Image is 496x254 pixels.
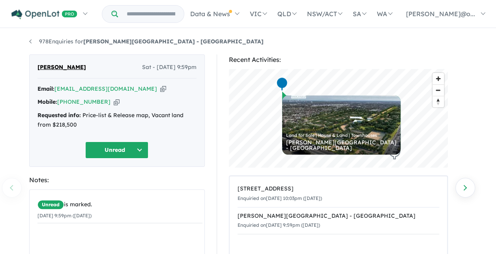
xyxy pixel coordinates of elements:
[238,211,439,221] div: [PERSON_NAME][GEOGRAPHIC_DATA] - [GEOGRAPHIC_DATA]
[120,6,182,22] input: Try estate name, suburb, builder or developer
[37,63,86,72] span: [PERSON_NAME]
[229,54,448,65] div: Recent Activities:
[37,98,57,105] strong: Mobile:
[29,38,264,45] a: 978Enquiries for[PERSON_NAME][GEOGRAPHIC_DATA] - [GEOGRAPHIC_DATA]
[238,184,439,194] div: [STREET_ADDRESS]
[142,63,197,72] span: Sat - [DATE] 9:59pm
[37,213,92,219] small: [DATE] 9:59pm ([DATE])
[238,180,439,207] a: [STREET_ADDRESS]Enquiried on[DATE] 10:03pm ([DATE])
[276,77,288,92] div: Map marker
[37,111,197,130] div: Price-list & Release map, Vacant land from $218,500
[29,37,467,47] nav: breadcrumb
[57,98,110,105] a: [PHONE_NUMBER]
[54,85,157,92] a: [EMAIL_ADDRESS][DOMAIN_NAME]
[282,95,401,155] a: Land for Sale | House & Land | Townhouses [PERSON_NAME][GEOGRAPHIC_DATA] - [GEOGRAPHIC_DATA]
[160,85,166,93] button: Copy
[37,200,64,209] span: Unread
[114,98,120,106] button: Copy
[29,175,205,185] div: Notes:
[37,85,54,92] strong: Email:
[83,38,264,45] strong: [PERSON_NAME][GEOGRAPHIC_DATA] - [GEOGRAPHIC_DATA]
[85,142,148,159] button: Unread
[286,133,397,138] div: Land for Sale | House & Land | Townhouses
[11,9,77,19] img: Openlot PRO Logo White
[432,73,444,84] button: Zoom in
[238,195,322,201] small: Enquiried on [DATE] 10:03pm ([DATE])
[388,145,400,160] div: Map marker
[432,96,444,107] button: Reset bearing to north
[286,140,397,151] div: [PERSON_NAME][GEOGRAPHIC_DATA] - [GEOGRAPHIC_DATA]
[238,207,439,235] a: [PERSON_NAME][GEOGRAPHIC_DATA] - [GEOGRAPHIC_DATA]Enquiried on[DATE] 9:59pm ([DATE])
[37,112,81,119] strong: Requested info:
[432,85,444,96] span: Zoom out
[432,84,444,96] button: Zoom out
[406,10,475,18] span: [PERSON_NAME]@o...
[229,69,448,168] canvas: Map
[37,200,202,209] div: is marked.
[238,222,320,228] small: Enquiried on [DATE] 9:59pm ([DATE])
